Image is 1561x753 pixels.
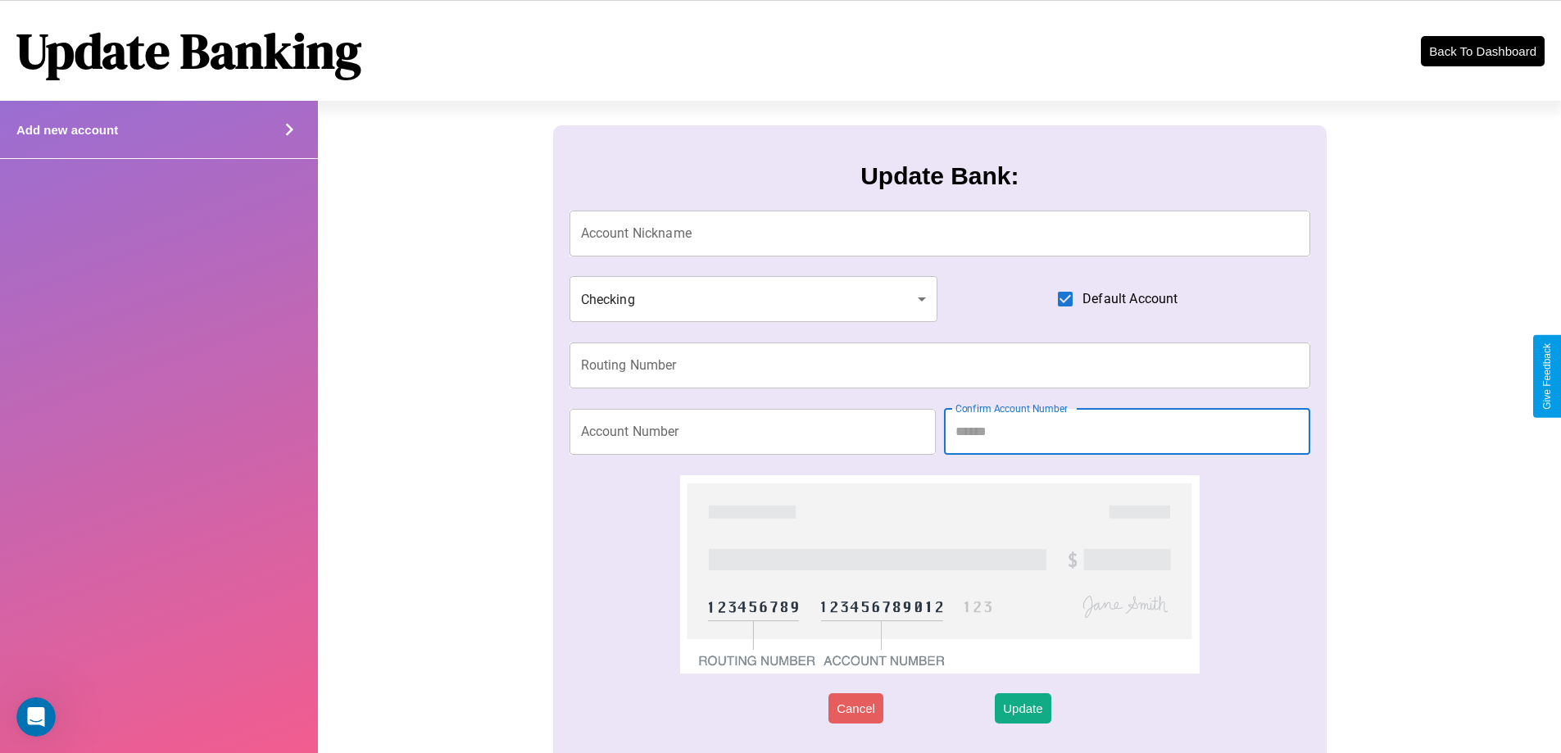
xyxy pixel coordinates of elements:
[16,123,118,137] h4: Add new account
[16,697,56,737] iframe: Intercom live chat
[995,693,1050,724] button: Update
[569,276,938,322] div: Checking
[680,475,1199,674] img: check
[828,693,883,724] button: Cancel
[16,17,361,84] h1: Update Banking
[860,162,1019,190] h3: Update Bank:
[955,401,1068,415] label: Confirm Account Number
[1541,343,1553,410] div: Give Feedback
[1082,289,1178,309] span: Default Account
[1421,36,1545,66] button: Back To Dashboard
